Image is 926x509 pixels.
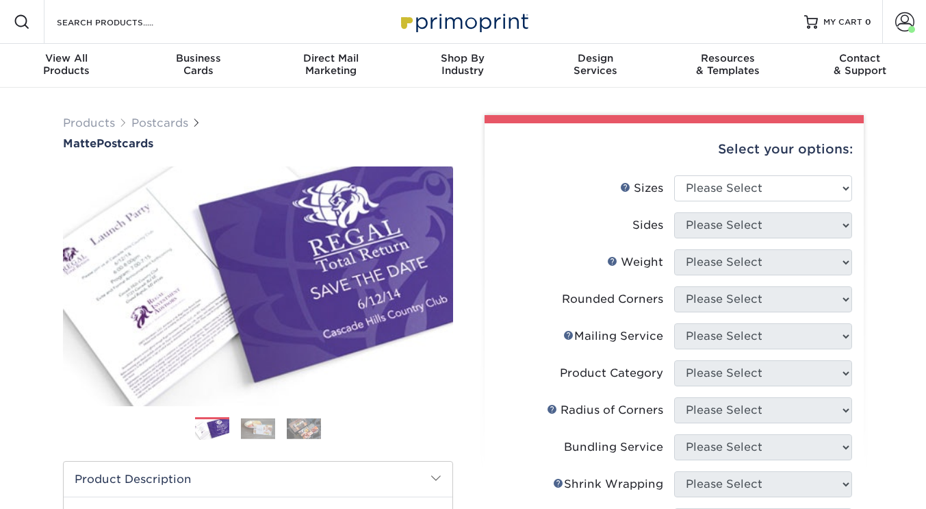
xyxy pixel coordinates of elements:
[529,44,661,88] a: DesignServices
[794,44,926,88] a: Contact& Support
[132,52,264,64] span: Business
[195,418,229,442] img: Postcards 01
[397,52,529,77] div: Industry
[55,14,189,30] input: SEARCH PRODUCTS.....
[265,52,397,77] div: Marketing
[496,123,853,175] div: Select your options:
[632,217,663,234] div: Sides
[63,137,453,150] a: MattePostcards
[131,116,188,129] a: Postcards
[661,44,793,88] a: Resources& Templates
[395,7,532,36] img: Primoprint
[63,137,97,150] span: Matte
[794,52,926,64] span: Contact
[287,418,321,439] img: Postcards 03
[63,116,115,129] a: Products
[794,52,926,77] div: & Support
[241,418,275,439] img: Postcards 02
[64,462,452,497] h2: Product Description
[265,52,397,64] span: Direct Mail
[529,52,661,64] span: Design
[63,137,453,150] h1: Postcards
[397,44,529,88] a: Shop ByIndustry
[661,52,793,77] div: & Templates
[397,52,529,64] span: Shop By
[132,52,264,77] div: Cards
[553,476,663,493] div: Shrink Wrapping
[132,44,264,88] a: BusinessCards
[529,52,661,77] div: Services
[661,52,793,64] span: Resources
[547,402,663,419] div: Radius of Corners
[865,17,871,27] span: 0
[562,291,663,308] div: Rounded Corners
[560,365,663,382] div: Product Category
[63,151,453,421] img: Matte 01
[564,439,663,456] div: Bundling Service
[563,328,663,345] div: Mailing Service
[823,16,862,28] span: MY CART
[620,180,663,197] div: Sizes
[265,44,397,88] a: Direct MailMarketing
[607,254,663,271] div: Weight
